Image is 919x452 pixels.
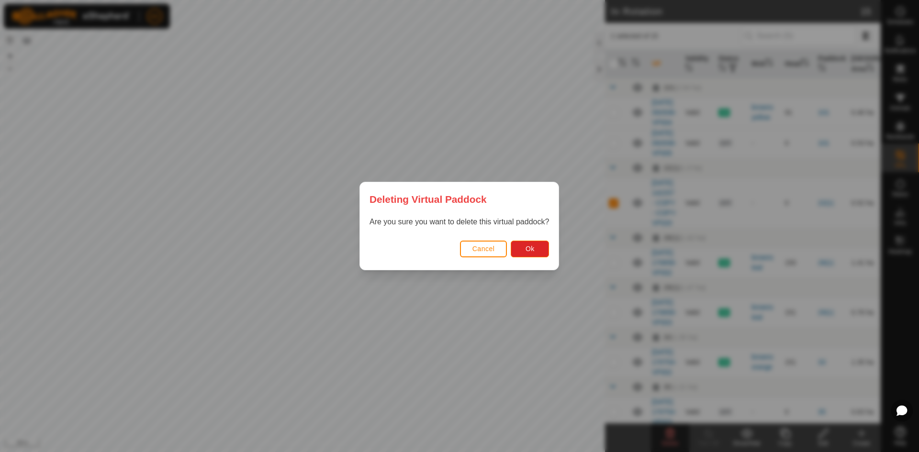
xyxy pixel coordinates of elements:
[370,216,549,228] p: Are you sure you want to delete this virtual paddock?
[370,192,487,207] span: Deleting Virtual Paddock
[460,241,507,257] button: Cancel
[526,245,535,253] span: Ok
[511,241,549,257] button: Ok
[472,245,495,253] span: Cancel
